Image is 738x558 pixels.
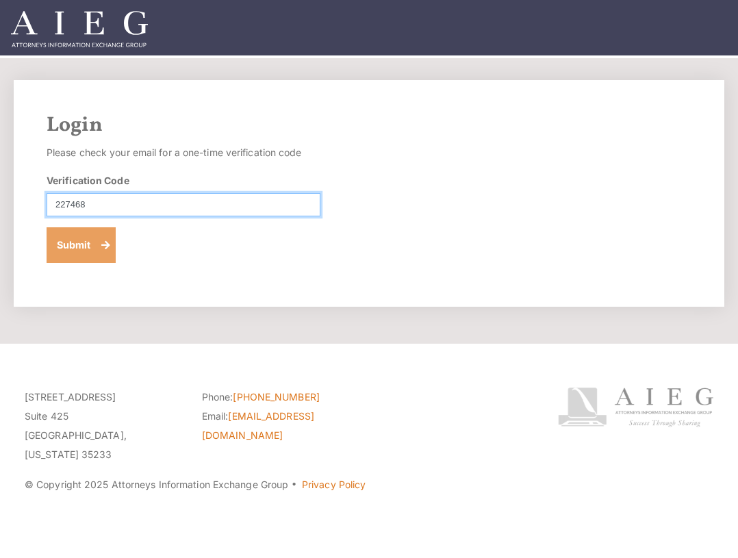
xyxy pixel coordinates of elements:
a: Privacy Policy [302,479,366,490]
img: Attorneys Information Exchange Group [11,11,148,47]
li: Email: [202,407,359,445]
button: Submit [47,227,116,263]
li: Phone: [202,388,359,407]
a: [EMAIL_ADDRESS][DOMAIN_NAME] [202,410,314,441]
a: [PHONE_NUMBER] [233,391,319,403]
label: Verification Code [47,173,129,188]
span: · [291,484,297,491]
img: Attorneys Information Exchange Group logo [558,388,714,427]
p: [STREET_ADDRESS] Suite 425 [GEOGRAPHIC_DATA], [US_STATE] 35233 [25,388,181,464]
p: Please check your email for a one-time verification code [47,143,320,162]
h2: Login [47,113,691,138]
p: © Copyright 2025 Attorneys Information Exchange Group [25,475,536,494]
